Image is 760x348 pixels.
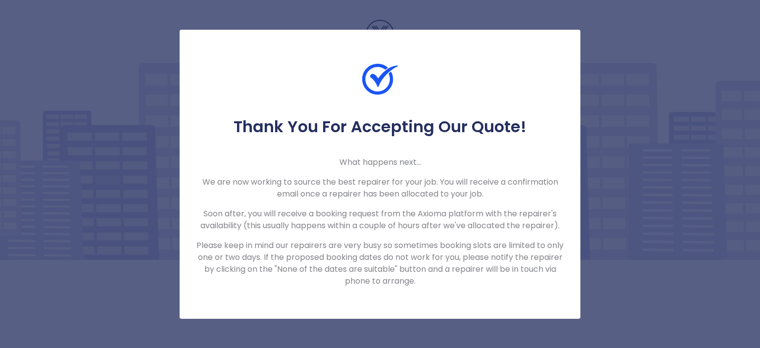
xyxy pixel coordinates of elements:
[195,117,565,137] h5: Thank You For Accepting Our Quote!
[195,240,565,287] p: Please keep in mind our repairers are very busy so sometimes booking slots are limited to only on...
[362,61,398,97] img: Check
[195,208,565,232] p: Soon after, you will receive a booking request from the Axioma platform with the repairer's avail...
[195,176,565,200] p: We are now working to source the best repairer for your job. You will receive a confirmation emai...
[195,156,565,168] p: What happens next...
